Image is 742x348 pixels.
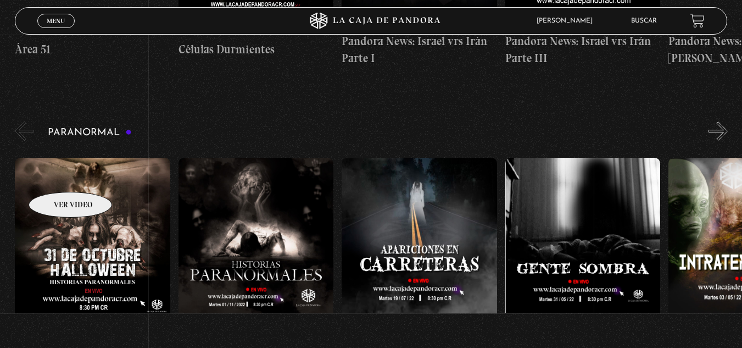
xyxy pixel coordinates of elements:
[690,13,705,28] a: View your shopping cart
[631,18,657,24] a: Buscar
[15,41,170,58] h4: Área 51
[47,18,65,24] span: Menu
[15,121,34,141] button: Previous
[708,121,728,141] button: Next
[43,26,69,34] span: Cerrar
[178,41,334,58] h4: Células Durmientes
[505,32,661,67] h4: Pandora News: Israel vrs Irán Parte III
[342,32,497,67] h4: Pandora News: Israel vrs Irán Parte I
[48,128,132,138] h3: Paranormal
[531,18,604,24] span: [PERSON_NAME]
